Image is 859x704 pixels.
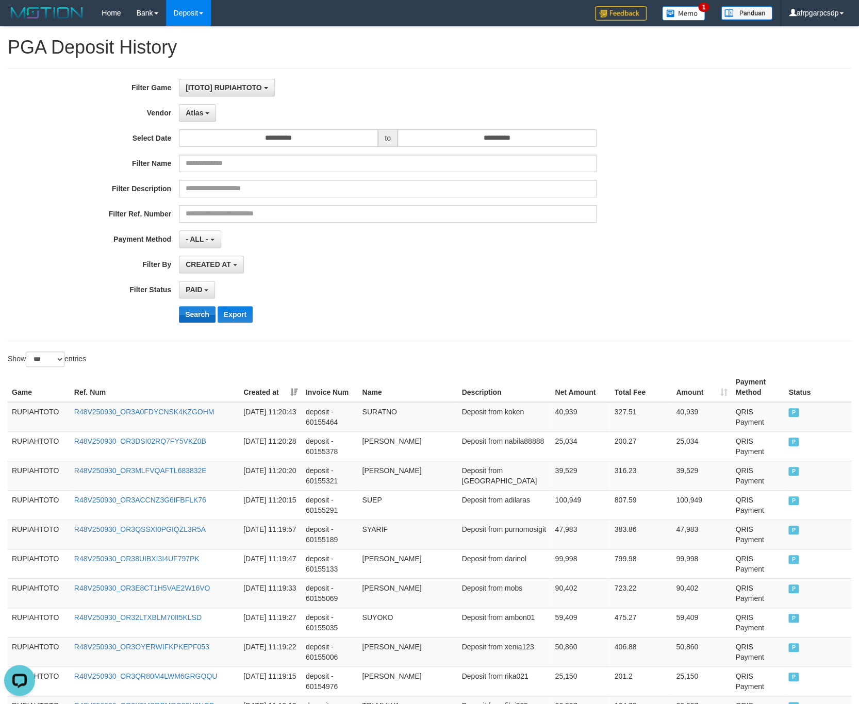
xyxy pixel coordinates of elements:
td: Deposit from darinol [457,549,551,578]
td: QRIS Payment [731,519,784,549]
td: 47,983 [672,519,731,549]
td: QRIS Payment [731,431,784,461]
td: RUPIAHTOTO [8,549,70,578]
td: 807.59 [610,490,672,519]
td: SUYOKO [358,608,457,637]
span: Atlas [186,109,203,117]
button: Search [179,306,216,323]
a: R48V250930_OR3A0FDYCNSK4KZGOHM [74,408,214,416]
td: [DATE] 11:19:22 [239,637,302,666]
td: RUPIAHTOTO [8,490,70,519]
button: PAID [179,281,215,298]
td: 100,949 [672,490,731,519]
td: 90,402 [672,578,731,608]
td: QRIS Payment [731,461,784,490]
td: SYARIF [358,519,457,549]
td: deposit - 60155069 [302,578,358,608]
td: 406.88 [610,637,672,666]
td: QRIS Payment [731,666,784,696]
td: Deposit from purnomosigit [457,519,551,549]
label: Show entries [8,351,86,367]
th: Net Amount [551,373,610,402]
td: RUPIAHTOTO [8,431,70,461]
span: PAID [788,496,799,505]
a: R48V250930_OR3ACCNZ3G6IFBFLK76 [74,496,206,504]
td: deposit - 60155133 [302,549,358,578]
span: CREATED AT [186,260,231,269]
td: 59,409 [672,608,731,637]
button: CREATED AT [179,256,244,273]
a: R48V250930_OR32LTXBLM70II5KLSD [74,613,202,622]
img: panduan.png [721,6,772,20]
td: [DATE] 11:19:33 [239,578,302,608]
td: 40,939 [551,402,610,432]
td: 475.27 [610,608,672,637]
td: [PERSON_NAME] [358,461,457,490]
td: deposit - 60155464 [302,402,358,432]
a: R48V250930_OR3MLFVQAFTL683832E [74,466,207,475]
td: Deposit from [GEOGRAPHIC_DATA] [457,461,551,490]
td: RUPIAHTOTO [8,608,70,637]
td: [PERSON_NAME] [358,637,457,666]
span: PAID [788,408,799,417]
td: RUPIAHTOTO [8,578,70,608]
td: Deposit from rika021 [457,666,551,696]
button: Export [218,306,253,323]
img: MOTION_logo.png [8,5,86,21]
td: [DATE] 11:19:15 [239,666,302,696]
span: PAID [788,643,799,652]
td: Deposit from xenia123 [457,637,551,666]
td: QRIS Payment [731,402,784,432]
a: R48V250930_OR3OYERWIFKPKEPF053 [74,643,209,651]
th: Payment Method [731,373,784,402]
td: 50,860 [672,637,731,666]
td: [DATE] 11:20:43 [239,402,302,432]
td: deposit - 60155189 [302,519,358,549]
td: [DATE] 11:20:20 [239,461,302,490]
a: R48V250930_OR3QR80M4LWM6GRGQQU [74,672,218,680]
td: [DATE] 11:19:57 [239,519,302,549]
td: [PERSON_NAME] [358,578,457,608]
td: RUPIAHTOTO [8,402,70,432]
td: [DATE] 11:19:27 [239,608,302,637]
td: 50,860 [551,637,610,666]
td: QRIS Payment [731,549,784,578]
span: to [378,129,398,147]
td: deposit - 60155006 [302,637,358,666]
a: R48V250930_OR3QSSXI0PGIQZL3R5A [74,525,206,533]
td: QRIS Payment [731,490,784,519]
a: R48V250930_OR38UIBXI3I4UF797PK [74,555,200,563]
td: [PERSON_NAME] [358,431,457,461]
span: PAID [788,526,799,534]
td: QRIS Payment [731,608,784,637]
td: 40,939 [672,402,731,432]
td: RUPIAHTOTO [8,637,70,666]
button: Atlas [179,104,216,122]
button: - ALL - [179,230,221,248]
th: Invoice Num [302,373,358,402]
th: Game [8,373,70,402]
td: 39,529 [551,461,610,490]
span: 1 [698,3,709,12]
select: Showentries [26,351,64,367]
span: - ALL - [186,235,208,243]
a: R48V250930_OR3E8CT1H5VAE2W16VO [74,584,210,592]
td: SURATNO [358,402,457,432]
th: Description [457,373,551,402]
td: 723.22 [610,578,672,608]
td: SUEP [358,490,457,519]
th: Status [784,373,851,402]
td: 47,983 [551,519,610,549]
td: 327.51 [610,402,672,432]
td: 59,409 [551,608,610,637]
td: 100,949 [551,490,610,519]
span: PAID [186,286,202,294]
td: Deposit from ambon01 [457,608,551,637]
td: 99,998 [672,549,731,578]
td: 316.23 [610,461,672,490]
span: [ITOTO] RUPIAHTOTO [186,83,262,92]
span: PAID [788,614,799,623]
button: Open LiveChat chat widget [4,4,35,35]
td: deposit - 60155321 [302,461,358,490]
td: 201.2 [610,666,672,696]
